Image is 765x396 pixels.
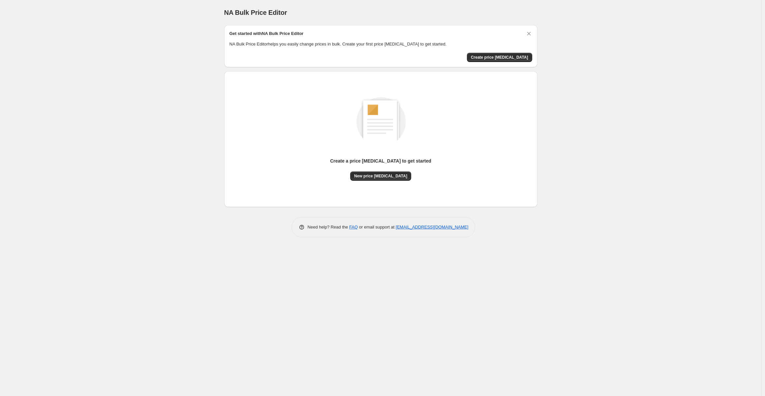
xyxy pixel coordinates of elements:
[471,55,528,60] span: Create price [MEDICAL_DATA]
[396,225,468,229] a: [EMAIL_ADDRESS][DOMAIN_NAME]
[330,158,431,164] p: Create a price [MEDICAL_DATA] to get started
[349,225,358,229] a: FAQ
[229,41,532,47] p: NA Bulk Price Editor helps you easily change prices in bulk. Create your first price [MEDICAL_DAT...
[354,173,407,179] span: New price [MEDICAL_DATA]
[358,225,396,229] span: or email support at
[350,171,411,181] button: New price [MEDICAL_DATA]
[526,30,532,37] button: Dismiss card
[467,53,532,62] button: Create price change job
[224,9,287,16] span: NA Bulk Price Editor
[229,30,304,37] h2: Get started with NA Bulk Price Editor
[308,225,350,229] span: Need help? Read the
